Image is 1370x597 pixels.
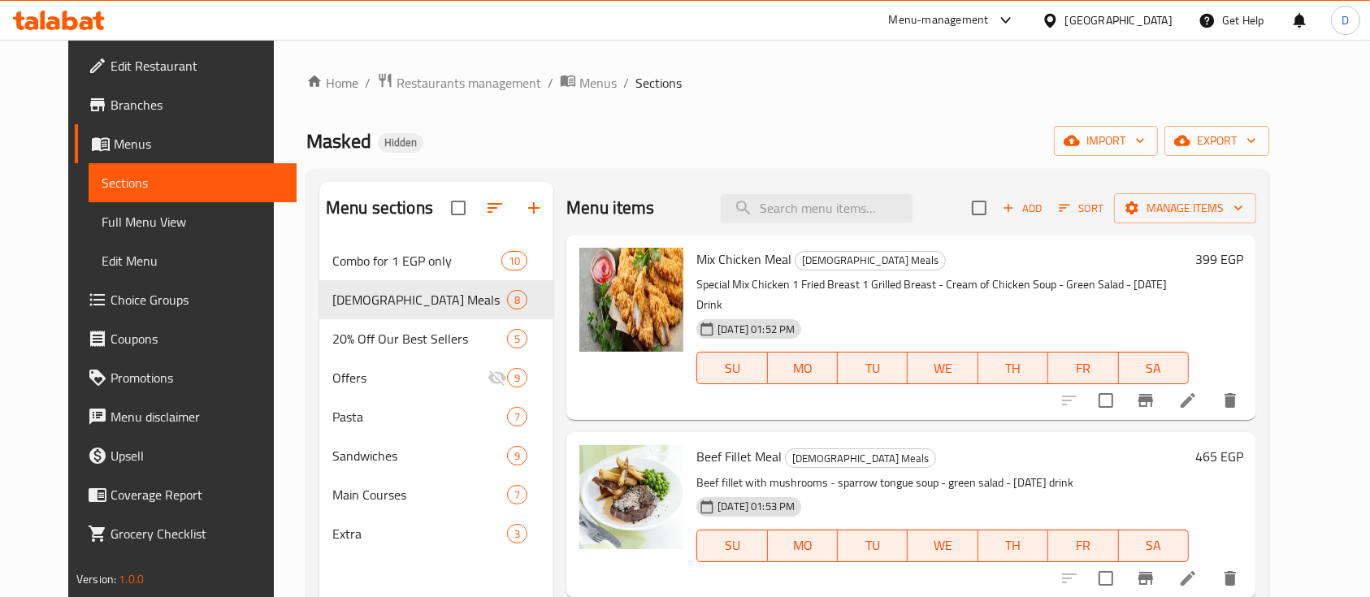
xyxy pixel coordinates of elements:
svg: Inactive section [488,368,507,387]
button: MO [768,352,838,384]
button: FR [1048,352,1118,384]
button: TU [838,530,908,562]
span: Mix Chicken Meal [696,247,791,271]
span: [DEMOGRAPHIC_DATA] Meals [796,251,945,270]
span: FR [1055,357,1112,380]
span: 8 [508,292,527,308]
span: Select to update [1089,561,1123,595]
div: Menu-management [889,11,989,30]
a: Promotions [75,358,297,397]
a: Menu disclaimer [75,397,297,436]
button: Manage items [1114,193,1256,223]
button: Add [996,196,1048,221]
span: Promotions [111,368,284,387]
button: WE [908,352,978,384]
button: SU [696,530,767,562]
span: [DATE] 01:53 PM [711,499,801,514]
button: export [1164,126,1269,156]
li: / [623,73,629,93]
p: Beef fillet with mushrooms - sparrow tongue soup - green salad - [DATE] drink [696,473,1189,493]
div: items [507,407,527,426]
span: Restaurants management [397,73,541,93]
button: FR [1048,530,1118,562]
span: Choice Groups [111,290,284,309]
span: Sort items [1048,196,1114,221]
span: 7 [508,409,527,425]
button: MO [768,530,838,562]
div: [DEMOGRAPHIC_DATA] Meals8 [319,280,553,319]
span: TH [985,534,1042,557]
div: Pasta7 [319,397,553,436]
nav: breadcrumb [306,72,1269,93]
h2: Menu items [566,196,655,220]
span: Masked [306,123,371,159]
div: items [507,446,527,465]
div: items [501,251,527,270]
span: Select all sections [441,191,475,225]
span: 20% Off Our Best Sellers [332,329,507,348]
li: / [365,73,371,93]
span: Manage items [1127,198,1243,218]
button: Branch-specific-item [1126,381,1165,420]
li: / [548,73,553,93]
span: SA [1125,357,1182,380]
div: items [507,368,527,387]
span: Coupons [111,329,284,348]
span: D [1342,11,1349,29]
a: Menus [75,124,297,163]
span: MO [774,534,831,557]
span: import [1067,131,1145,151]
span: [DATE] 01:52 PM [711,322,801,337]
div: Offers9 [319,358,553,397]
button: import [1054,126,1158,156]
div: Extra [332,524,507,543]
span: Hidden [378,136,423,149]
span: TU [844,534,901,557]
span: Main Courses [332,485,507,504]
a: Coupons [75,319,297,358]
span: Pasta [332,407,507,426]
button: Sort [1055,196,1108,221]
span: Add [1000,199,1044,218]
span: TH [985,357,1042,380]
div: items [507,485,527,504]
button: Add section [514,188,553,227]
span: SU [704,534,761,557]
span: Upsell [111,446,284,465]
a: Edit menu item [1178,391,1198,410]
span: TU [844,357,901,380]
h2: Menu sections [326,196,433,220]
span: Combo for 1 EGP only [332,251,501,270]
span: Select section [962,191,996,225]
span: 1.0.0 [119,569,144,590]
div: items [507,290,527,309]
span: 5 [508,331,527,347]
span: [DEMOGRAPHIC_DATA] Meals [332,290,507,309]
a: Coverage Report [75,475,297,514]
span: Sort [1059,199,1103,218]
span: Version: [76,569,116,590]
img: Mix Chicken Meal [579,248,683,352]
button: SU [696,352,767,384]
span: MO [774,357,831,380]
span: Sort sections [475,188,514,227]
span: Coverage Report [111,485,284,504]
span: Add item [996,196,1048,221]
div: Iftar Meals [795,251,946,270]
button: TH [978,530,1048,562]
span: FR [1055,534,1112,557]
span: SU [704,357,761,380]
nav: Menu sections [319,235,553,560]
h6: 465 EGP [1195,445,1243,468]
span: 10 [502,253,527,269]
a: Grocery Checklist [75,514,297,553]
span: Sandwiches [332,446,507,465]
button: SA [1119,352,1189,384]
div: Hidden [378,133,423,153]
span: Beef Fillet Meal [696,444,782,469]
button: TU [838,352,908,384]
a: Edit Menu [89,241,297,280]
span: export [1177,131,1256,151]
span: Edit Menu [102,251,284,270]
